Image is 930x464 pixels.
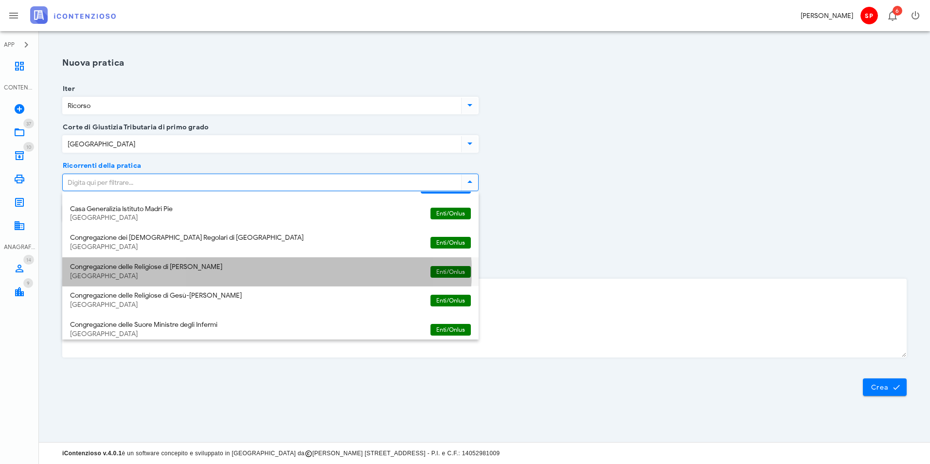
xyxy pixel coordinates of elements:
[60,266,79,276] label: Note
[436,324,465,336] span: Enti/Onlus
[70,263,423,271] div: Congregazione delle Religiose di [PERSON_NAME]
[70,330,423,339] div: [GEOGRAPHIC_DATA]
[857,4,880,27] button: SP
[26,121,31,127] span: 37
[863,378,907,396] button: Crea
[26,144,31,150] span: 10
[436,295,465,306] span: Enti/Onlus
[27,280,30,286] span: 9
[70,243,423,251] div: [GEOGRAPHIC_DATA]
[871,383,899,392] span: Crea
[893,6,902,16] span: Distintivo
[436,208,465,219] span: Enti/Onlus
[62,56,907,70] h1: Nuova pratica
[70,292,423,300] div: Congregazione delle Religiose di Gesù-[PERSON_NAME]
[70,272,423,281] div: [GEOGRAPHIC_DATA]
[63,97,459,114] input: Iter
[70,234,423,242] div: Congregazione dei [DEMOGRAPHIC_DATA] Regolari di [GEOGRAPHIC_DATA]
[60,84,75,94] label: Iter
[860,7,878,24] span: SP
[801,11,853,21] div: [PERSON_NAME]
[70,321,423,329] div: Congregazione delle Suore Ministre degli Infermi
[30,6,116,24] img: logo-text-2x.png
[23,278,33,288] span: Distintivo
[880,4,904,27] button: Distintivo
[62,450,122,457] strong: iContenzioso v.4.0.1
[23,142,34,152] span: Distintivo
[26,257,31,263] span: 14
[23,119,34,128] span: Distintivo
[63,174,459,191] input: Digita qui per filtrare...
[70,214,423,222] div: [GEOGRAPHIC_DATA]
[4,243,35,251] div: ANAGRAFICA
[70,301,423,309] div: [GEOGRAPHIC_DATA]
[60,123,209,132] label: Corte di Giustizia Tributaria di primo grado
[436,266,465,278] span: Enti/Onlus
[4,83,35,92] div: CONTENZIOSO
[23,255,34,265] span: Distintivo
[60,161,141,171] label: Ricorrenti della pratica
[436,237,465,249] span: Enti/Onlus
[70,205,423,214] div: Casa Generalizia Istituto Madri Pie
[63,136,459,152] input: Corte di Giustizia Tributaria di primo grado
